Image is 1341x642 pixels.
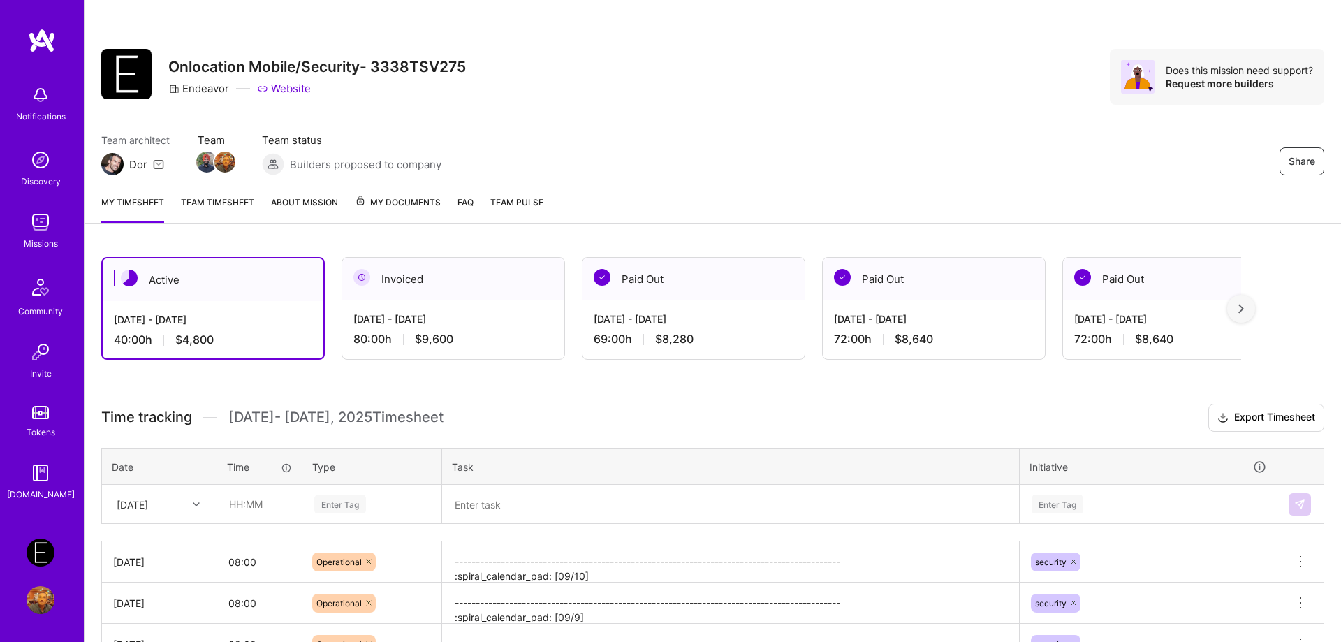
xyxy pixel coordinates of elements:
div: Invoiced [342,258,564,300]
span: Builders proposed to company [290,157,441,172]
div: [DATE] - [DATE] [353,312,553,326]
img: discovery [27,146,54,174]
a: Team timesheet [181,195,254,223]
input: HH:MM [218,486,301,523]
a: Website [257,81,311,96]
div: [DATE] - [DATE] [594,312,793,326]
div: Enter Tag [1032,493,1083,515]
span: $8,280 [655,332,694,346]
img: Avatar [1121,60,1155,94]
button: Export Timesheet [1208,404,1324,432]
div: Active [103,258,323,301]
img: Paid Out [1074,269,1091,286]
input: HH:MM [217,585,302,622]
span: Team [198,133,234,147]
textarea: -------------------------------------------------------------------------------------------- :spi... [444,543,1018,581]
div: [DATE] - [DATE] [114,312,312,327]
div: Tokens [27,425,55,439]
div: Enter Tag [314,493,366,515]
img: Team Member Avatar [196,152,217,173]
a: User Avatar [23,586,58,614]
span: Operational [316,598,362,608]
div: 72:00 h [834,332,1034,346]
span: security [1035,598,1067,608]
div: 80:00 h [353,332,553,346]
input: HH:MM [217,543,302,581]
a: FAQ [457,195,474,223]
img: guide book [27,459,54,487]
div: Request more builders [1166,77,1313,90]
a: Team Member Avatar [216,150,234,174]
i: icon Download [1217,411,1229,425]
div: Invite [30,366,52,381]
img: right [1238,304,1244,314]
div: Does this mission need support? [1166,64,1313,77]
span: Team architect [101,133,170,147]
h3: Onlocation Mobile/Security- 3338TSV275 [168,58,466,75]
span: security [1035,557,1067,567]
div: Dor [129,157,147,172]
a: About Mission [271,195,338,223]
img: Invite [27,338,54,366]
div: Endeavor [168,81,229,96]
a: My timesheet [101,195,164,223]
i: icon Chevron [193,501,200,508]
div: Notifications [16,109,66,124]
span: Team status [262,133,441,147]
span: $8,640 [895,332,933,346]
div: Missions [24,236,58,251]
div: [DATE] [117,497,148,511]
div: 40:00 h [114,333,312,347]
span: $8,640 [1135,332,1173,346]
a: Team Member Avatar [198,150,216,174]
div: Paid Out [582,258,805,300]
img: Paid Out [834,269,851,286]
img: Company Logo [101,49,152,99]
div: 72:00 h [1074,332,1274,346]
span: $9,600 [415,332,453,346]
div: Time [227,460,292,474]
img: Endeavor: Onlocation Mobile/Security- 3338TSV275 [27,539,54,567]
div: [DATE] [113,596,205,611]
div: [DOMAIN_NAME] [7,487,75,502]
div: [DATE] - [DATE] [834,312,1034,326]
img: Paid Out [594,269,610,286]
a: My Documents [355,195,441,223]
img: logo [28,28,56,53]
img: tokens [32,406,49,419]
img: Team Member Avatar [214,152,235,173]
span: [DATE] - [DATE] , 2025 Timesheet [228,409,444,426]
div: [DATE] - [DATE] [1074,312,1274,326]
img: Active [121,270,138,286]
div: Community [18,304,63,319]
img: Submit [1294,499,1305,510]
div: Paid Out [1063,258,1285,300]
div: 69:00 h [594,332,793,346]
a: Team Pulse [490,195,543,223]
div: Paid Out [823,258,1045,300]
img: Builders proposed to company [262,153,284,175]
img: User Avatar [27,586,54,614]
img: teamwork [27,208,54,236]
img: bell [27,81,54,109]
button: Share [1280,147,1324,175]
span: Operational [316,557,362,567]
img: Community [24,270,57,304]
img: Invoiced [353,269,370,286]
i: icon CompanyGray [168,83,179,94]
th: Task [442,448,1020,485]
span: Share [1289,154,1315,168]
th: Type [302,448,442,485]
span: Time tracking [101,409,192,426]
div: [DATE] [113,555,205,569]
div: Discovery [21,174,61,189]
span: $4,800 [175,333,214,347]
a: Endeavor: Onlocation Mobile/Security- 3338TSV275 [23,539,58,567]
i: icon Mail [153,159,164,170]
th: Date [102,448,217,485]
textarea: -------------------------------------------------------------------------------------------- :spi... [444,584,1018,622]
span: My Documents [355,195,441,210]
img: Team Architect [101,153,124,175]
span: Team Pulse [490,197,543,207]
div: Initiative [1029,459,1267,475]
